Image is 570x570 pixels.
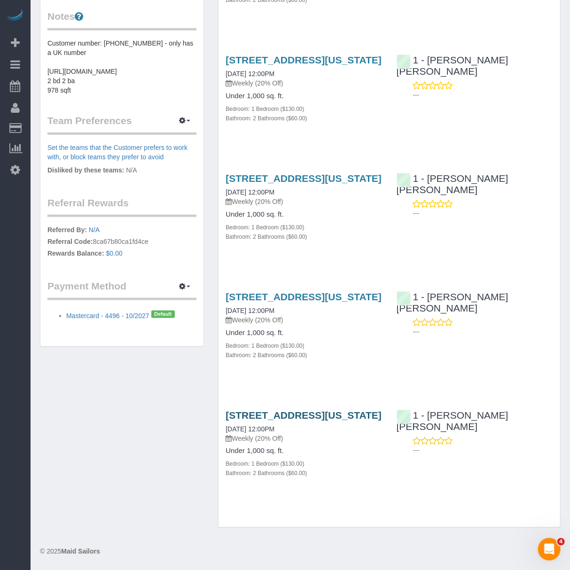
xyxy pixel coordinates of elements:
[226,188,274,196] a: [DATE] 12:00PM
[47,225,87,234] label: Referred By:
[226,329,382,337] h4: Under 1,000 sq. ft.
[226,92,382,100] h4: Under 1,000 sq. ft.
[226,352,307,359] small: Bathroom: 2 Bathrooms ($60.00)
[47,9,196,31] legend: Notes
[47,237,93,246] label: Referral Code:
[226,425,274,433] a: [DATE] 12:00PM
[226,197,382,206] p: Weekly (20% Off)
[126,166,137,174] span: N/A
[226,70,274,78] a: [DATE] 12:00PM
[151,311,175,318] span: Default
[66,312,149,320] a: Mastercard - 4496 - 10/2027
[89,226,100,234] a: N/A
[226,470,307,477] small: Bathroom: 2 Bathrooms ($60.00)
[397,173,508,195] a: 1 - [PERSON_NAME] [PERSON_NAME]
[226,343,304,349] small: Bedroom: 1 Bedroom ($130.00)
[413,445,553,455] p: ---
[47,114,196,135] legend: Team Preferences
[226,234,307,240] small: Bathroom: 2 Bathrooms ($60.00)
[226,115,307,122] small: Bathroom: 2 Bathrooms ($60.00)
[226,106,304,112] small: Bedroom: 1 Bedroom ($130.00)
[397,291,508,313] a: 1 - [PERSON_NAME] [PERSON_NAME]
[397,410,508,432] a: 1 - [PERSON_NAME] [PERSON_NAME]
[538,538,561,561] iframe: Intercom live chat
[226,78,382,88] p: Weekly (20% Off)
[47,279,196,300] legend: Payment Method
[47,196,196,217] legend: Referral Rewards
[226,307,274,314] a: [DATE] 12:00PM
[226,315,382,325] p: Weekly (20% Off)
[226,291,382,302] a: [STREET_ADDRESS][US_STATE]
[47,144,187,161] a: Set the teams that the Customer prefers to work with, or block teams they prefer to avoid
[226,55,382,65] a: [STREET_ADDRESS][US_STATE]
[413,90,553,100] p: ---
[226,434,382,443] p: Weekly (20% Off)
[413,327,553,336] p: ---
[47,39,196,95] pre: Customer number: [PHONE_NUMBER] - only has a UK number [URL][DOMAIN_NAME] 2 bd 2 ba 978 sqft
[557,538,565,546] span: 4
[47,249,104,258] label: Rewards Balance:
[226,211,382,219] h4: Under 1,000 sq. ft.
[6,9,24,23] img: Automaid Logo
[413,209,553,218] p: ---
[47,165,124,175] label: Disliked by these teams:
[226,410,382,421] a: [STREET_ADDRESS][US_STATE]
[226,224,304,231] small: Bedroom: 1 Bedroom ($130.00)
[397,55,508,77] a: 1 - [PERSON_NAME] [PERSON_NAME]
[40,547,561,556] div: © 2025
[226,461,304,468] small: Bedroom: 1 Bedroom ($130.00)
[61,548,100,555] strong: Maid Sailors
[106,250,123,257] a: $0.00
[226,173,382,184] a: [STREET_ADDRESS][US_STATE]
[226,447,382,455] h4: Under 1,000 sq. ft.
[47,225,196,260] p: 8ca67b80ca1fd4ce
